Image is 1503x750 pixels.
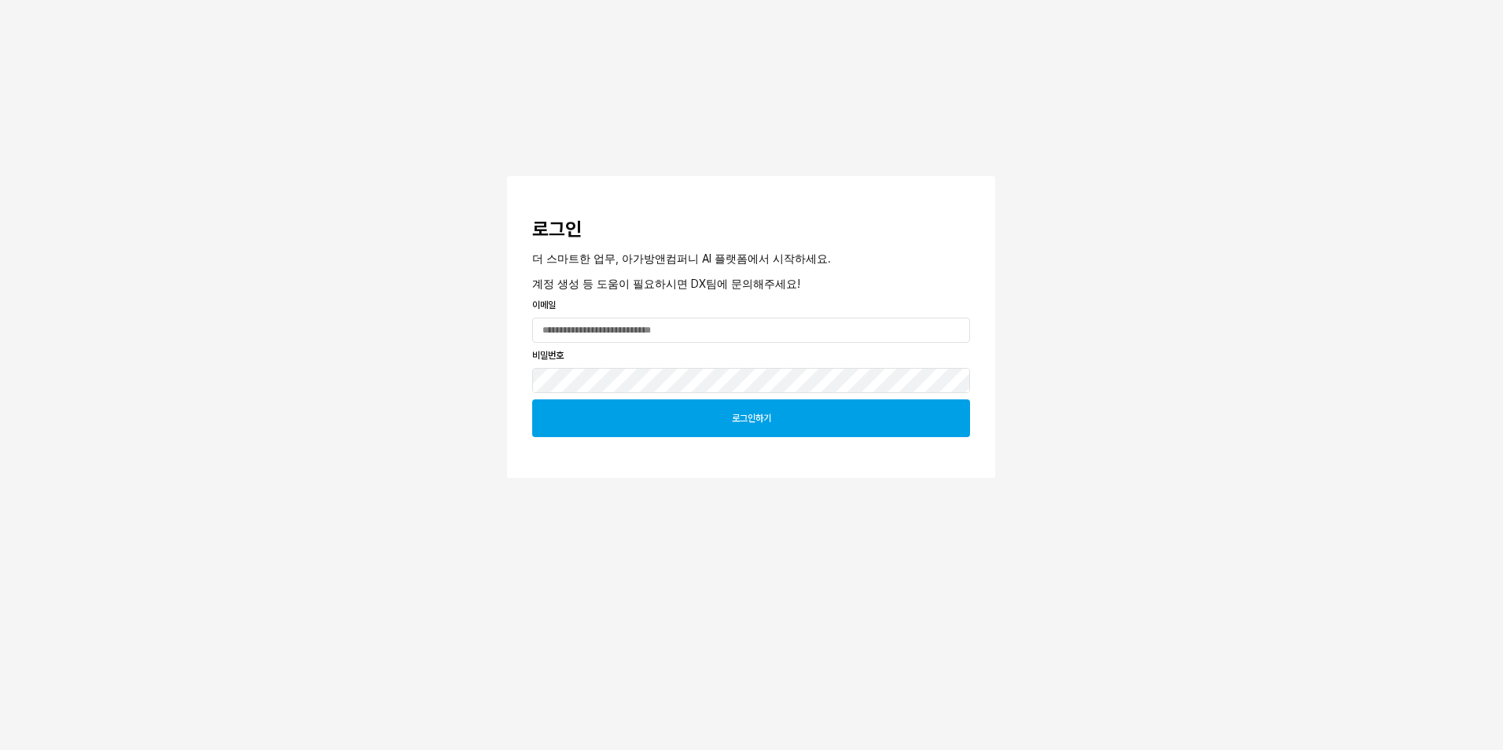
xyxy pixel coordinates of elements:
[532,275,970,292] p: 계정 생성 등 도움이 필요하시면 DX팀에 문의해주세요!
[732,412,771,425] p: 로그인하기
[532,298,970,312] p: 이메일
[532,399,970,437] button: 로그인하기
[532,219,970,241] h3: 로그인
[532,348,970,362] p: 비밀번호
[532,250,970,267] p: 더 스마트한 업무, 아가방앤컴퍼니 AI 플랫폼에서 시작하세요.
